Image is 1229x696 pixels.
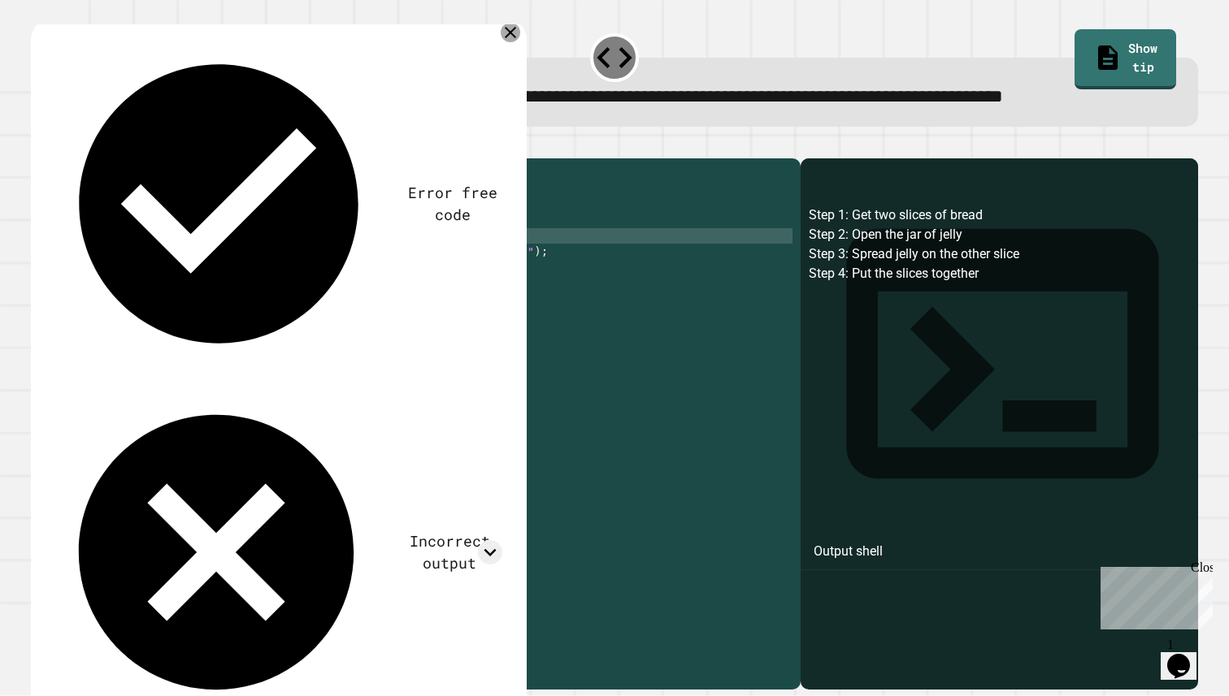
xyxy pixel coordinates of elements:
iframe: chat widget [1094,560,1213,629]
a: Show tip [1075,29,1176,89]
div: Error free code [402,182,502,226]
div: Chat with us now!Close [7,6,112,103]
iframe: To enrich screen reader interactions, please activate Accessibility in Grammarly extension settings [1161,631,1213,680]
div: Incorrect output [397,530,502,574]
div: Step 1: Get two slices of bread Step 2: Open the jar of jelly Step 3: Spread jelly on the other s... [809,205,1190,690]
